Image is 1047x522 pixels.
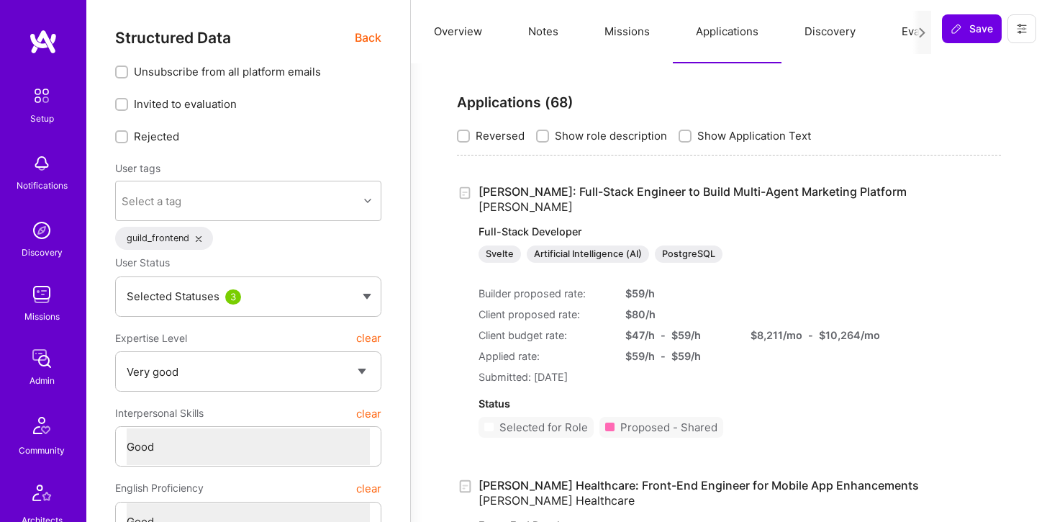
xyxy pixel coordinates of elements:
[819,328,880,343] div: $ 10,264 /mo
[364,197,371,204] i: icon Chevron
[19,443,65,458] div: Community
[24,478,59,513] img: Architects
[27,149,56,178] img: bell
[356,400,381,426] button: clear
[122,194,181,209] div: Select a tag
[476,128,525,143] span: Reversed
[457,478,473,495] i: icon Application
[479,396,907,411] div: Status
[27,280,56,309] img: teamwork
[479,493,635,508] span: [PERSON_NAME] Healthcare
[27,81,57,111] img: setup
[134,64,321,79] span: Unsubscribe from all platform emails
[457,478,479,495] div: Created
[625,348,655,364] div: $ 59 /h
[24,309,60,324] div: Missions
[655,246,722,263] div: PostgreSQL
[127,289,219,303] span: Selected Statuses
[27,216,56,245] img: discovery
[363,294,371,300] img: caret
[479,328,608,343] div: Client budget rate:
[134,96,237,112] span: Invited to evaluation
[479,184,907,263] a: [PERSON_NAME]: Full-Stack Engineer to Build Multi-Agent Marketing Platform[PERSON_NAME]Full-Stack...
[625,307,733,322] div: $ 80 /h
[661,328,666,343] div: -
[555,128,667,143] span: Show role description
[356,475,381,501] button: clear
[22,245,63,260] div: Discovery
[942,14,1002,43] button: Save
[457,184,479,201] div: Created
[134,129,179,144] span: Rejected
[17,178,68,193] div: Notifications
[951,22,993,36] span: Save
[479,286,608,301] div: Builder proposed rate:
[115,325,187,351] span: Expertise Level
[457,185,473,202] i: icon Application
[115,475,204,501] span: English Proficiency
[115,29,231,47] span: Structured Data
[479,246,521,263] div: Svelte
[661,348,666,364] div: -
[808,328,813,343] div: -
[479,307,608,322] div: Client proposed rate:
[527,246,649,263] div: Artificial Intelligence (AI)
[697,128,811,143] span: Show Application Text
[479,199,573,214] span: [PERSON_NAME]
[29,29,58,55] img: logo
[356,325,381,351] button: clear
[499,420,588,435] div: Selected for Role
[671,328,701,343] div: $ 59 /h
[115,227,213,250] div: guild_frontend
[751,328,802,343] div: $ 8,211 /mo
[115,256,170,269] span: User Status
[917,27,928,38] i: icon Next
[625,286,733,301] div: $ 59 /h
[457,94,574,111] strong: Applications ( 68 )
[625,328,655,343] div: $ 47 /h
[115,161,160,175] label: User tags
[225,289,241,305] div: 3
[479,348,608,364] div: Applied rate:
[671,348,701,364] div: $ 59 /h
[27,344,56,373] img: admin teamwork
[479,369,907,384] div: Submitted: [DATE]
[115,400,204,426] span: Interpersonal Skills
[24,408,59,443] img: Community
[620,420,717,435] div: Proposed - Shared
[196,236,201,242] i: icon Close
[479,225,907,239] p: Full-Stack Developer
[30,373,55,388] div: Admin
[355,29,381,47] span: Back
[30,111,54,126] div: Setup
